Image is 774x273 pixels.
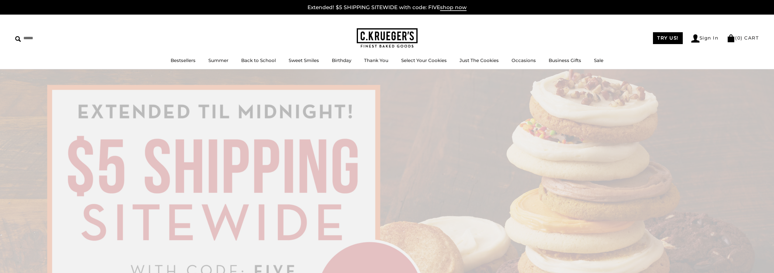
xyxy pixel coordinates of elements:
span: 0 [737,35,741,41]
img: C.KRUEGER'S [357,28,418,48]
a: Select Your Cookies [401,57,447,63]
a: Thank You [364,57,388,63]
a: Bestsellers [171,57,196,63]
input: Search [15,33,88,43]
span: shop now [440,4,467,11]
a: Back to School [241,57,276,63]
a: Sign In [691,34,719,43]
a: Birthday [332,57,351,63]
a: Sale [594,57,603,63]
a: Sweet Smiles [289,57,319,63]
img: Bag [727,34,735,42]
a: Extended! $5 SHIPPING SITEWIDE with code: FIVEshop now [307,4,467,11]
a: Summer [208,57,228,63]
img: Search [15,36,21,42]
a: Just The Cookies [460,57,499,63]
a: Occasions [512,57,536,63]
a: (0) CART [727,35,759,41]
img: Account [691,34,699,43]
a: Business Gifts [549,57,581,63]
a: TRY US! [653,32,683,44]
